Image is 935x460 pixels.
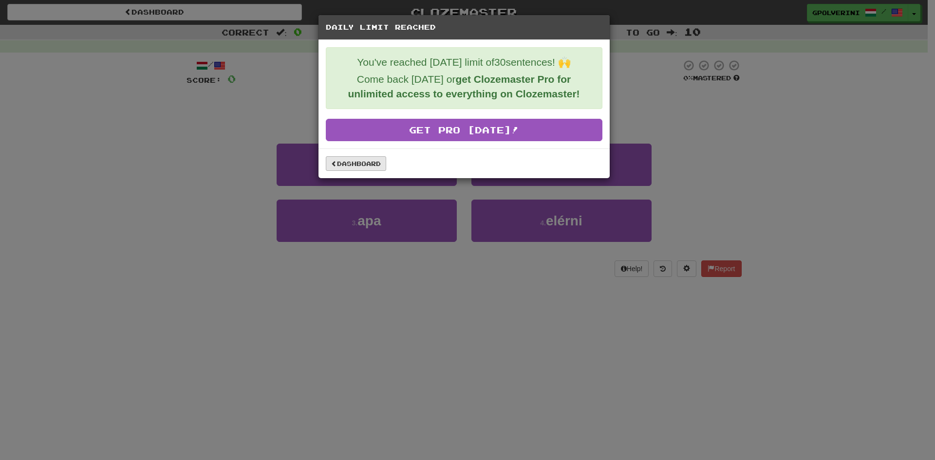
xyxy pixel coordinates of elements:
[326,22,602,32] h5: Daily Limit Reached
[326,156,386,171] a: Dashboard
[326,119,602,141] a: Get Pro [DATE]!
[334,55,595,70] p: You've reached [DATE] limit of 30 sentences! 🙌
[348,74,580,99] strong: get Clozemaster Pro for unlimited access to everything on Clozemaster!
[334,72,595,101] p: Come back [DATE] or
